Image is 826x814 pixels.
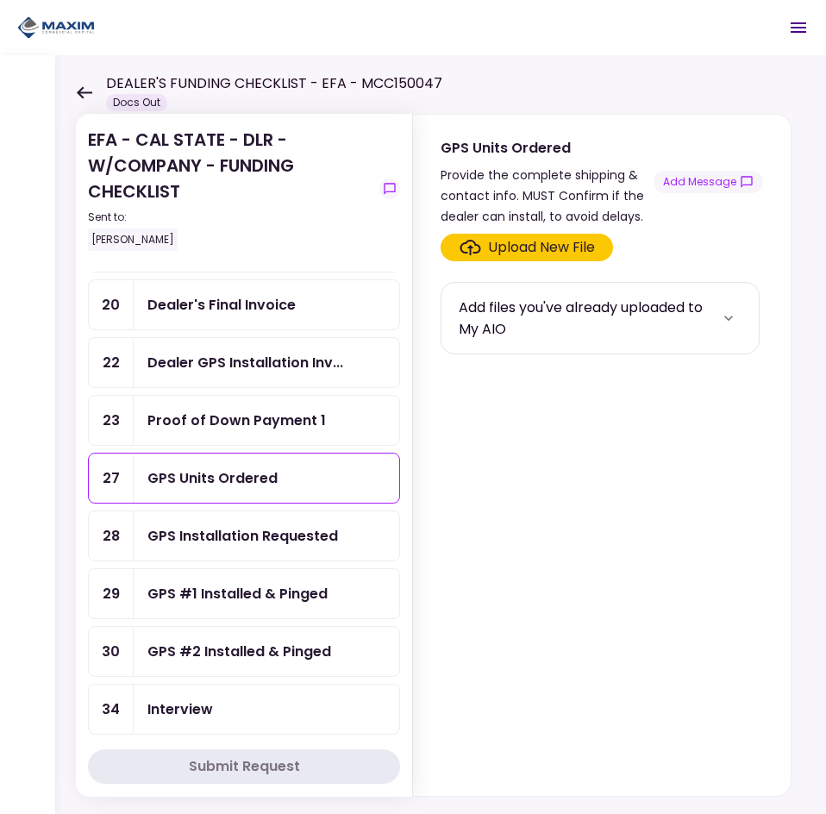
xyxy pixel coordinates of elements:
[88,337,400,388] a: 22Dealer GPS Installation Invoice
[88,684,400,735] a: 34Interview
[147,698,213,720] div: Interview
[89,569,134,618] div: 29
[88,127,372,251] div: EFA - CAL STATE - DLR - W/COMPANY - FUNDING CHECKLIST
[88,568,400,619] a: 29GPS #1 Installed & Pinged
[147,352,343,373] div: Dealer GPS Installation Invoice
[89,627,134,676] div: 30
[147,410,326,431] div: Proof of Down Payment 1
[89,511,134,560] div: 28
[89,280,134,329] div: 20
[88,510,400,561] a: 28GPS Installation Requested
[441,234,613,261] span: Click here to upload the required document
[88,749,400,784] button: Submit Request
[89,685,134,734] div: 34
[89,396,134,445] div: 23
[106,94,167,111] div: Docs Out
[379,178,400,199] button: show-messages
[147,641,331,662] div: GPS #2 Installed & Pinged
[716,305,742,331] button: more
[778,7,819,48] button: Open menu
[88,395,400,446] a: 23Proof of Down Payment 1
[88,453,400,504] a: 27GPS Units Ordered
[147,583,328,604] div: GPS #1 Installed & Pinged
[488,237,595,258] div: Upload New File
[147,294,296,316] div: Dealer's Final Invoice
[88,229,178,251] div: [PERSON_NAME]
[441,165,654,227] div: Provide the complete shipping & contact info. MUST Confirm if the dealer can install, to avoid de...
[89,454,134,503] div: 27
[106,73,442,94] h1: DEALER'S FUNDING CHECKLIST - EFA - MCC150047
[147,525,338,547] div: GPS Installation Requested
[88,279,400,330] a: 20Dealer's Final Invoice
[17,15,95,41] img: Partner icon
[88,626,400,677] a: 30GPS #2 Installed & Pinged
[654,171,763,193] button: show-messages
[412,114,792,797] div: GPS Units OrderedProvide the complete shipping & contact info. MUST Confirm if the dealer can ins...
[88,210,372,225] div: Sent to:
[189,756,300,777] div: Submit Request
[459,297,716,340] div: Add files you've already uploaded to My AIO
[441,137,654,159] div: GPS Units Ordered
[147,467,278,489] div: GPS Units Ordered
[89,338,134,387] div: 22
